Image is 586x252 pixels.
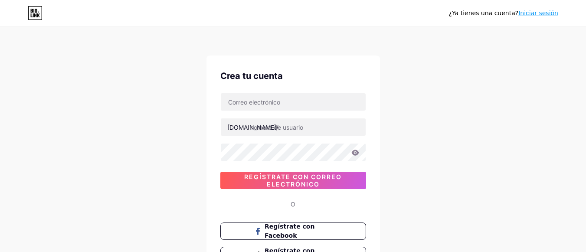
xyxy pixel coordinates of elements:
[518,10,558,16] a: Iniciar sesión
[227,124,278,131] font: [DOMAIN_NAME]/
[221,93,366,111] input: Correo electrónico
[220,223,366,240] button: Regístrate con Facebook
[244,173,342,188] font: Regístrate con correo electrónico
[220,172,366,189] button: Regístrate con correo electrónico
[221,118,366,136] input: nombre de usuario
[220,71,283,81] font: Crea tu cuenta
[449,10,519,16] font: ¿Ya tienes una cuenta?
[265,223,314,239] font: Regístrate con Facebook
[291,200,295,208] font: O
